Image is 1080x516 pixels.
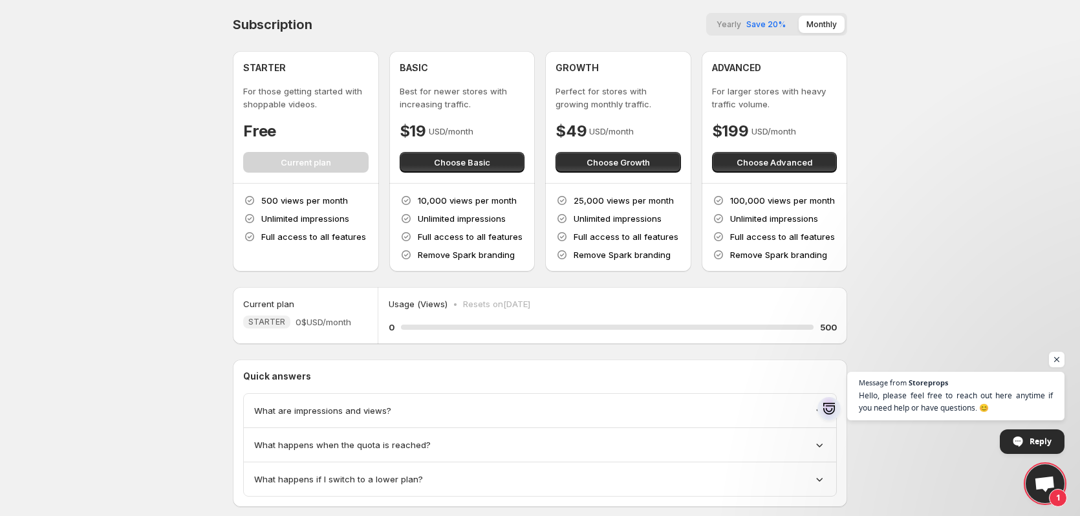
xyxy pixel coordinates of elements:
p: Unlimited impressions [574,212,662,225]
p: Full access to all features [574,230,678,243]
p: Full access to all features [730,230,835,243]
p: For larger stores with heavy traffic volume. [712,85,837,111]
span: Choose Growth [587,156,650,169]
h4: BASIC [400,61,428,74]
p: Remove Spark branding [730,248,827,261]
span: What are impressions and views? [254,404,391,417]
span: 1 [1049,489,1067,507]
p: USD/month [429,125,473,138]
span: What happens if I switch to a lower plan? [254,473,423,486]
button: Choose Basic [400,152,525,173]
h4: Subscription [233,17,312,32]
p: Full access to all features [418,230,523,243]
h4: $199 [712,121,749,142]
p: 10,000 views per month [418,194,517,207]
span: Message from [859,379,907,386]
p: Resets on [DATE] [463,297,530,310]
p: Unlimited impressions [730,212,818,225]
p: Quick answers [243,370,837,383]
h5: 0 [389,321,394,334]
h5: Current plan [243,297,294,310]
button: Monthly [799,16,845,33]
p: Usage (Views) [389,297,448,310]
p: 100,000 views per month [730,194,835,207]
button: Choose Advanced [712,152,837,173]
h4: ADVANCED [712,61,761,74]
p: USD/month [589,125,634,138]
p: For those getting started with shoppable videos. [243,85,369,111]
h4: Free [243,121,276,142]
p: Full access to all features [261,230,366,243]
p: Perfect for stores with growing monthly traffic. [556,85,681,111]
span: What happens when the quota is reached? [254,438,431,451]
h4: GROWTH [556,61,599,74]
span: Choose Advanced [737,156,812,169]
p: Remove Spark branding [574,248,671,261]
p: Unlimited impressions [261,212,349,225]
p: USD/month [751,125,796,138]
p: • [453,297,458,310]
span: Yearly [717,19,741,29]
div: Open chat [1026,464,1064,503]
span: Hello, please feel free to reach out here anytime if you need help or have questions. 😊 [859,389,1053,414]
p: Best for newer stores with increasing traffic. [400,85,525,111]
p: Remove Spark branding [418,248,515,261]
h4: $49 [556,121,587,142]
span: Reply [1030,430,1052,453]
span: Save 20% [746,19,786,29]
h5: 500 [820,321,837,334]
h4: STARTER [243,61,286,74]
span: STARTER [248,317,285,327]
button: Choose Growth [556,152,681,173]
button: YearlySave 20% [709,16,794,33]
span: 0$ USD/month [296,316,351,328]
h4: $19 [400,121,426,142]
p: 500 views per month [261,194,348,207]
p: 25,000 views per month [574,194,674,207]
span: Choose Basic [434,156,490,169]
p: Unlimited impressions [418,212,506,225]
span: Storeprops [909,379,948,386]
